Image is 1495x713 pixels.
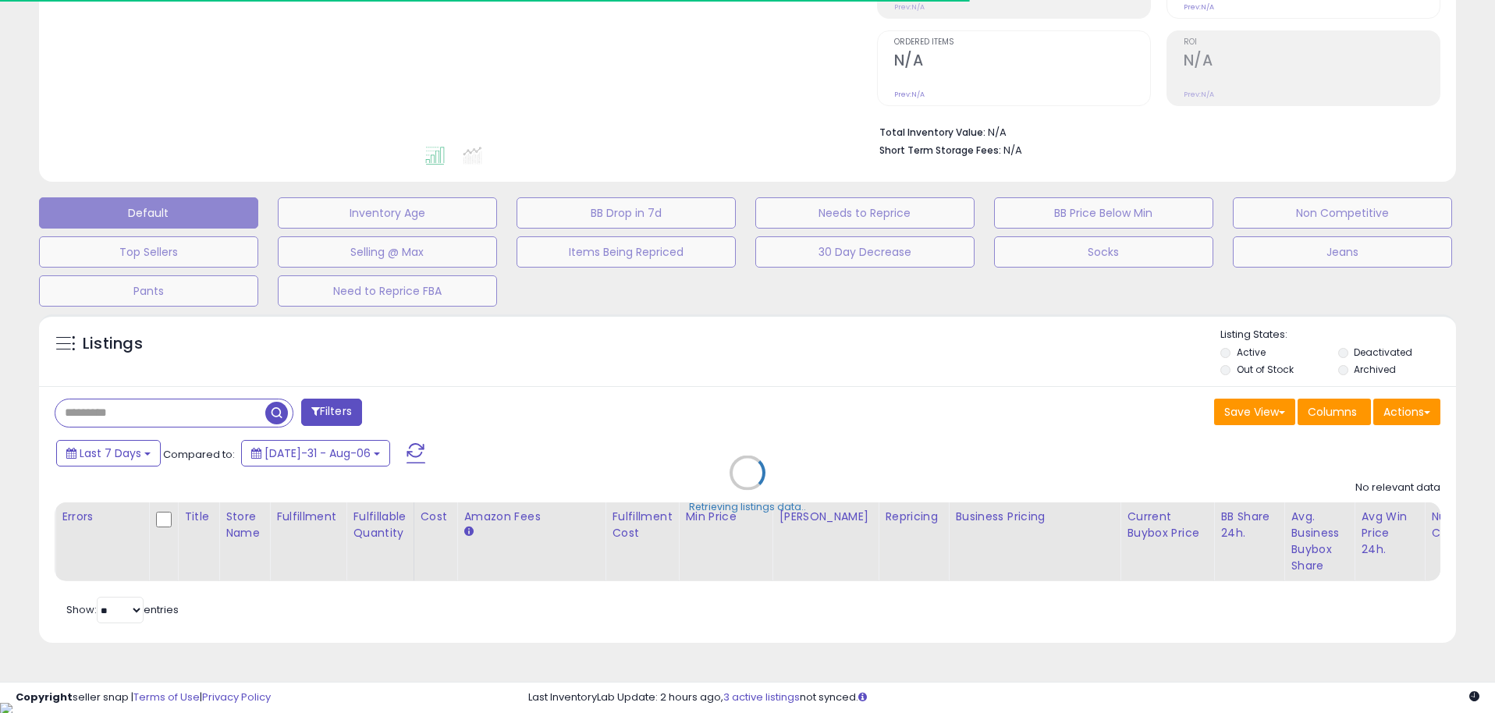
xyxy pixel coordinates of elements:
button: Inventory Age [278,197,497,229]
div: Retrieving listings data.. [689,500,806,514]
button: Jeans [1233,236,1452,268]
li: N/A [879,122,1429,140]
h2: N/A [1184,51,1440,73]
small: Prev: N/A [894,2,925,12]
button: Needs to Reprice [755,197,975,229]
span: N/A [1003,143,1022,158]
button: 30 Day Decrease [755,236,975,268]
a: Privacy Policy [202,690,271,704]
small: Prev: N/A [1184,90,1214,99]
span: Ordered Items [894,38,1150,47]
div: Last InventoryLab Update: 2 hours ago, not synced. [528,690,1479,705]
button: Socks [994,236,1213,268]
button: Non Competitive [1233,197,1452,229]
button: BB Drop in 7d [517,197,736,229]
a: Terms of Use [133,690,200,704]
button: Items Being Repriced [517,236,736,268]
button: Pants [39,275,258,307]
button: Top Sellers [39,236,258,268]
i: Click here to read more about un-synced listings. [858,692,867,702]
b: Short Term Storage Fees: [879,144,1001,157]
button: Selling @ Max [278,236,497,268]
a: 3 active listings [723,690,800,704]
button: BB Price Below Min [994,197,1213,229]
b: Total Inventory Value: [879,126,985,139]
button: Default [39,197,258,229]
strong: Copyright [16,690,73,704]
h2: N/A [894,51,1150,73]
small: Prev: N/A [894,90,925,99]
span: ROI [1184,38,1440,47]
div: seller snap | | [16,690,271,705]
small: Prev: N/A [1184,2,1214,12]
button: Need to Reprice FBA [278,275,497,307]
